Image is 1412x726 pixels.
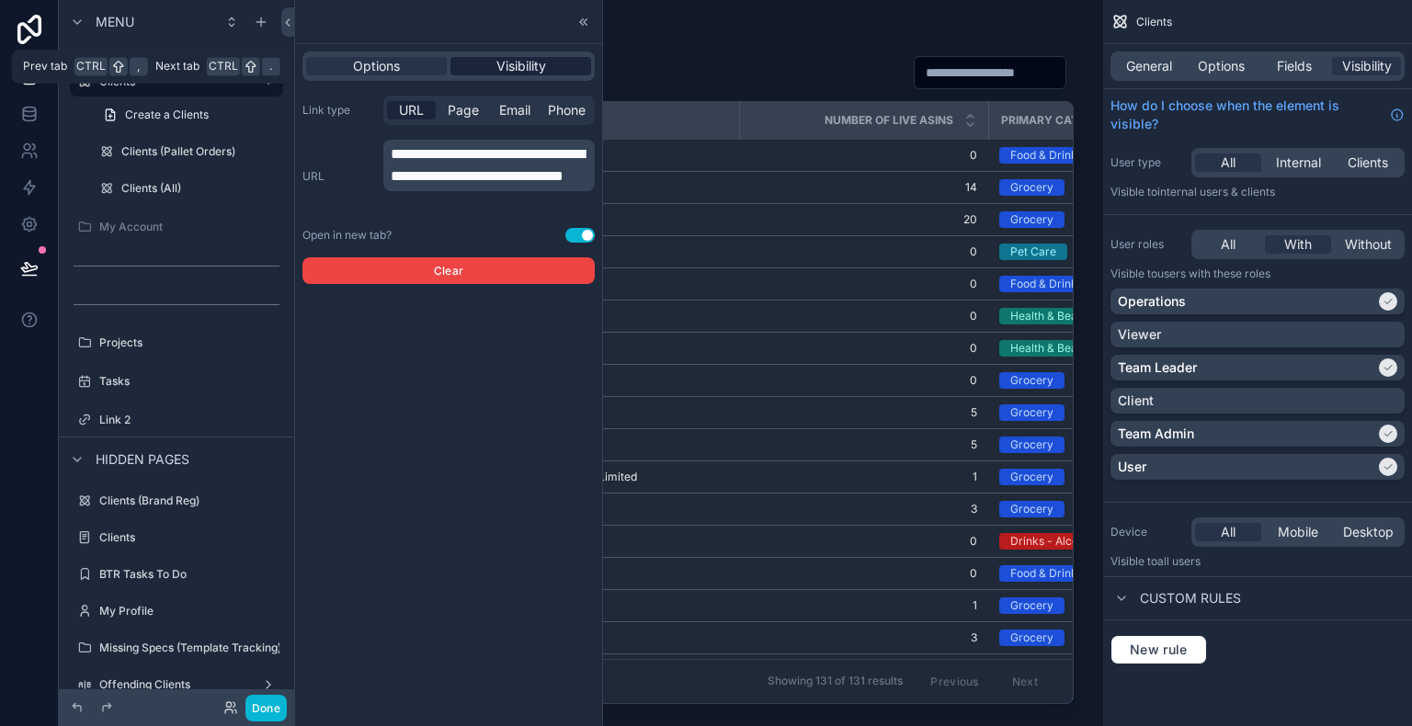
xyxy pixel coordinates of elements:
label: My Account [99,220,279,234]
span: Next tab [155,59,199,74]
a: Create a Clients [92,100,283,130]
a: How do I choose when the element is visible? [1110,96,1405,133]
label: Clients (Pallet Orders) [121,144,279,159]
span: all users [1157,554,1201,568]
label: Clients (All) [121,181,279,196]
span: Showing 131 of 131 results [768,675,903,689]
label: URL [302,169,376,184]
a: My Profile [70,596,283,626]
p: Team Admin [1118,425,1194,443]
span: Options [353,57,400,75]
label: Device [1110,525,1184,539]
span: URL [399,101,424,119]
p: Team Leader [1118,358,1197,377]
label: Link 2 [99,413,279,427]
span: Visibility [496,57,546,75]
label: User type [1110,155,1184,170]
span: , [131,59,146,74]
label: My Profile [99,604,279,618]
label: Link type [302,103,376,118]
span: Prev tab [23,59,67,74]
button: Done [245,695,287,721]
p: Client [1118,391,1154,410]
span: Menu [96,13,134,31]
span: How do I choose when the element is visible? [1110,96,1383,133]
span: Page [448,101,479,119]
span: . [264,59,279,74]
a: Projects [70,328,283,357]
label: Clients (Brand Reg) [99,493,279,508]
span: Options [1198,57,1245,75]
span: Primary Category [1001,113,1117,128]
span: Internal users & clients [1157,185,1275,199]
p: Visible to [1110,554,1405,569]
a: Missing Specs (Template Tracking) [70,633,283,663]
span: Desktop [1343,523,1394,541]
span: All [1221,235,1235,254]
label: Projects [99,335,279,350]
a: Clients (Pallet Orders) [92,137,283,166]
span: Ctrl [74,57,108,75]
label: Missing Specs (Template Tracking) [99,641,281,655]
button: Clear [302,257,595,284]
span: Ctrl [207,57,240,75]
p: Viewer [1118,325,1161,344]
p: Visible to [1110,267,1405,281]
span: Number of Live ASINS [825,113,953,128]
a: Clients (All) [92,174,283,203]
span: Mobile [1278,523,1318,541]
span: Custom rules [1140,589,1241,607]
label: User roles [1110,237,1184,252]
span: Phone [548,101,586,119]
label: BTR Tasks To Do [99,567,279,582]
span: Internal [1276,153,1321,172]
p: Operations [1118,292,1186,311]
span: Fields [1277,57,1312,75]
span: Visibility [1342,57,1392,75]
span: Clients [1348,153,1388,172]
span: New rule [1122,641,1195,658]
p: User [1118,458,1146,476]
span: Clients [1136,15,1172,29]
div: Open in new tab? [302,228,392,243]
label: Offending Clients [99,677,254,692]
div: scrollable content [383,140,595,191]
span: All [1221,153,1235,172]
label: Clients [99,530,279,545]
span: With [1284,235,1312,254]
a: Tasks [70,367,283,396]
p: Visible to [1110,185,1405,199]
a: Offending Clients [70,670,283,699]
a: BTR Tasks To Do [70,560,283,589]
span: All [1221,523,1235,541]
span: General [1126,57,1172,75]
span: Email [499,101,530,119]
a: Clients (Brand Reg) [70,486,283,516]
span: Hidden pages [96,450,189,469]
span: Users with these roles [1157,267,1270,280]
label: Tasks [99,374,279,389]
button: New rule [1110,635,1207,664]
a: Clients [70,523,283,552]
a: My Account [70,212,283,242]
span: Create a Clients [125,108,209,122]
span: Without [1345,235,1392,254]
